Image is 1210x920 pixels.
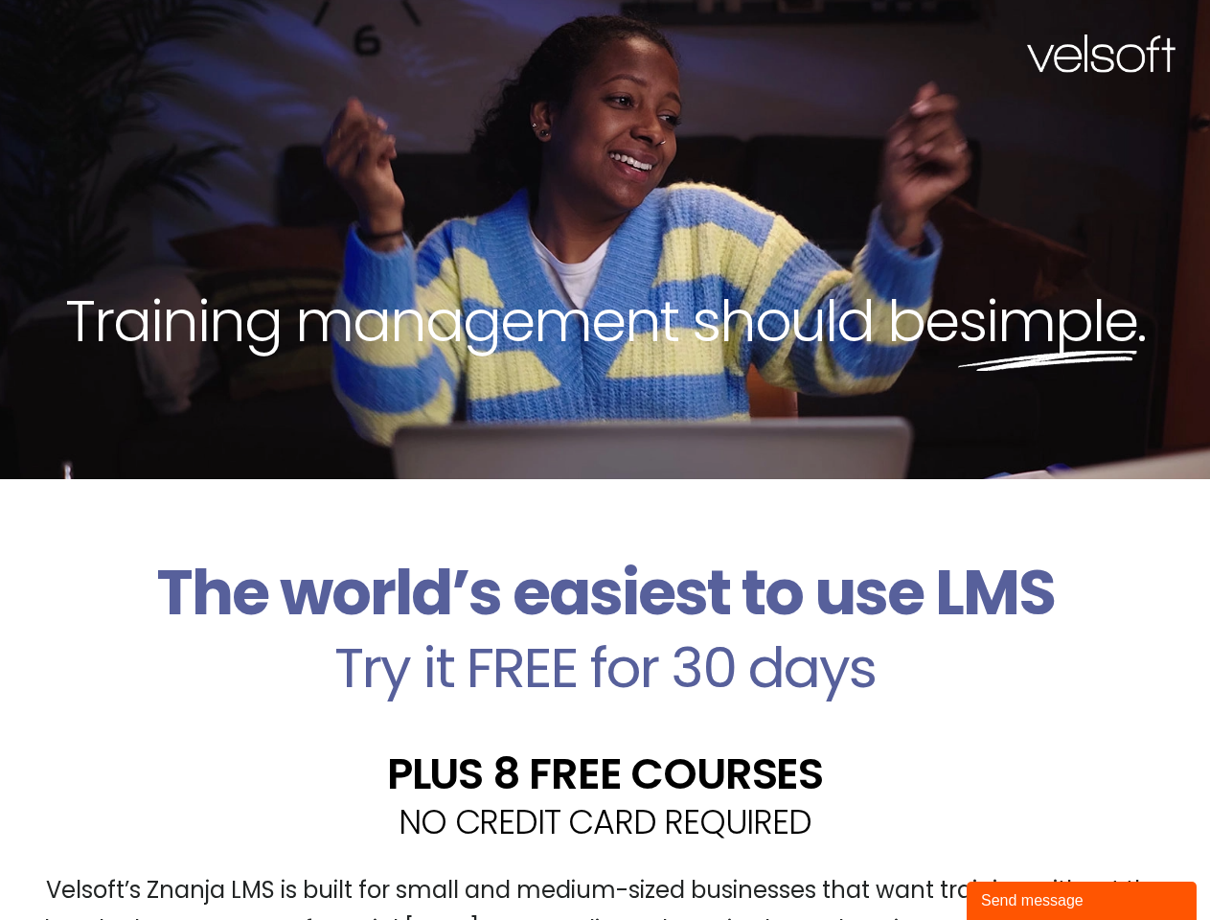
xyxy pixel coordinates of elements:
[34,284,1176,358] h2: Training management should be .
[958,281,1137,361] span: simple
[14,640,1196,696] h2: Try it FREE for 30 days
[967,878,1200,920] iframe: chat widget
[14,805,1196,839] h2: NO CREDIT CARD REQUIRED
[14,752,1196,795] h2: PLUS 8 FREE COURSES
[14,556,1196,631] h2: The world’s easiest to use LMS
